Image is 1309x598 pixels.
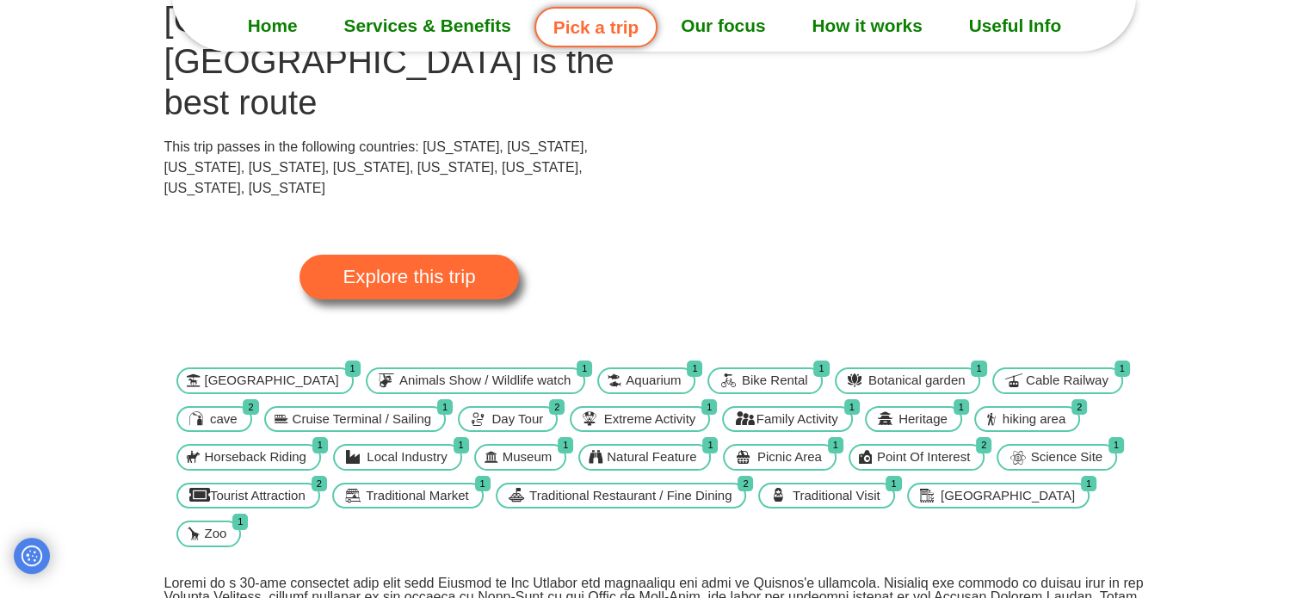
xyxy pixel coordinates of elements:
span: Bike Rental [738,371,812,391]
a: Useful Info [946,4,1084,47]
nav: Menu [172,4,1136,47]
a: Home [225,4,321,47]
span: 1 [345,361,361,377]
a: Explore this trip [299,255,518,299]
span: 1 [577,361,592,377]
span: 1 [954,399,969,416]
span: Botanical garden [864,371,970,391]
span: 1 [437,399,453,416]
span: 1 [813,361,829,377]
span: 1 [971,361,986,377]
span: Horseback Riding [201,447,311,467]
span: hiking area [998,410,1070,429]
span: Traditional Market [361,486,473,506]
span: Animals Show / Wildlife watch [395,371,575,391]
span: 1 [232,514,248,530]
span: 1 [701,399,717,416]
span: cave [206,410,242,429]
span: Family Activity [752,410,843,429]
span: 2 [976,437,991,453]
span: 1 [558,437,573,453]
a: How it works [788,4,945,47]
span: Local Industry [362,447,451,467]
span: 1 [1081,476,1096,492]
span: 1 [702,437,718,453]
span: Point Of Interest [873,447,974,467]
span: Picnic Area [753,447,826,467]
span: 2 [1071,399,1087,416]
span: Heritage [894,410,952,429]
span: Museum [498,447,557,467]
span: 1 [687,361,702,377]
span: Traditional Restaurant / Fine Dining [525,486,736,506]
a: Pick a trip [534,7,658,47]
button: Privacy and cookie settings [14,538,50,574]
span: Zoo [201,524,232,544]
span: 1 [454,437,469,453]
span: 2 [738,476,753,492]
span: 1 [1108,437,1124,453]
span: 1 [475,476,491,492]
span: Aquarium [621,371,685,391]
span: Cable Railway [1022,371,1113,391]
span: Day Tour [487,410,547,429]
span: This trip passes in the following countries: [US_STATE], [US_STATE], [US_STATE], [US_STATE], [US_... [164,139,588,195]
span: 2 [312,476,327,492]
a: Our focus [658,4,788,47]
span: Science Site [1027,447,1107,467]
span: 1 [886,476,901,492]
span: 1 [312,437,328,453]
span: [GEOGRAPHIC_DATA] [201,371,343,391]
span: Cruise Terminal / Sailing [288,410,435,429]
span: 2 [549,399,565,416]
span: Traditional Visit [788,486,885,506]
span: 1 [828,437,843,453]
span: 1 [844,399,860,416]
span: Tourist Attraction [206,486,310,506]
span: Explore this trip [343,268,475,287]
span: 1 [1115,361,1130,377]
span: Extreme Activity [600,410,701,429]
span: [GEOGRAPHIC_DATA] [936,486,1079,506]
a: Services & Benefits [321,4,534,47]
span: 2 [243,399,258,416]
span: Natural Feature [602,447,701,467]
